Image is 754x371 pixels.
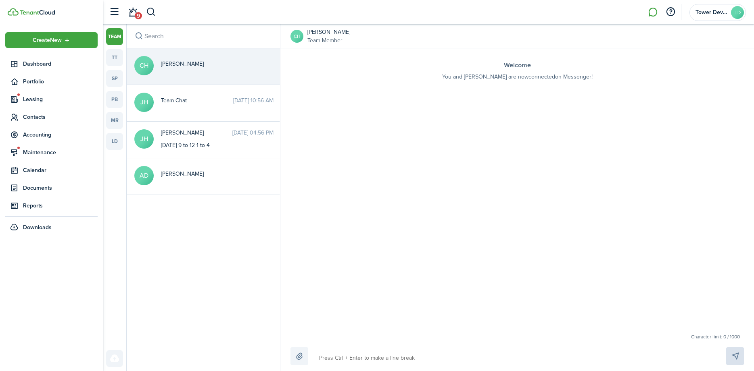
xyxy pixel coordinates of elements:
[23,113,98,121] span: Contacts
[134,129,154,149] avatar-text: JH
[106,112,123,129] a: mr
[297,60,738,70] h3: Welcome
[23,60,98,68] span: Dashboard
[689,333,742,340] small: Character limit: 0 / 1000
[161,141,262,149] div: [DATE] 9 to 12 1 to 4
[232,129,274,137] time: [DATE] 04:56 PM
[161,96,233,105] span: Team Chat
[23,131,98,139] span: Accounting
[23,148,98,157] span: Maintenance
[127,24,280,48] input: search
[125,2,140,23] a: Notifications
[106,91,123,108] a: pb
[106,49,123,66] a: tt
[23,223,52,232] span: Downloads
[20,10,55,15] img: TenantCloud
[134,166,154,185] avatar-text: AD
[135,12,142,19] span: 9
[307,28,350,36] span: Charlotte Hickox
[133,31,144,42] button: Search
[23,95,98,104] span: Leasing
[5,198,98,213] a: Reports
[161,60,274,68] span: Charlotte Hickox
[134,56,154,75] avatar-text: CH
[8,8,19,16] img: TenantCloud
[106,133,123,150] a: ld
[134,93,154,112] avatar-text: JH
[107,4,122,20] button: Open sidebar
[33,37,62,43] span: Create New
[23,77,98,86] span: Portfolio
[106,28,123,45] a: team
[233,96,274,105] time: [DATE] 10:56 AM
[5,32,98,48] button: Open menu
[5,56,98,72] a: Dashboard
[106,70,123,87] a: sp
[161,170,274,178] span: Arriel Dulaney
[731,6,744,19] avatar-text: TD
[664,5,677,19] button: Open resource center
[23,166,98,174] span: Calendar
[161,129,232,137] span: Jenny Hickox
[23,201,98,210] span: Reports
[696,10,728,15] span: Tower Development and Rentals Inc
[23,184,98,192] span: Documents
[146,5,156,19] button: Search
[307,36,350,45] small: Team Member
[297,73,738,81] p: You and [PERSON_NAME] are now connected on Messenger!
[290,30,303,43] avatar-text: CH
